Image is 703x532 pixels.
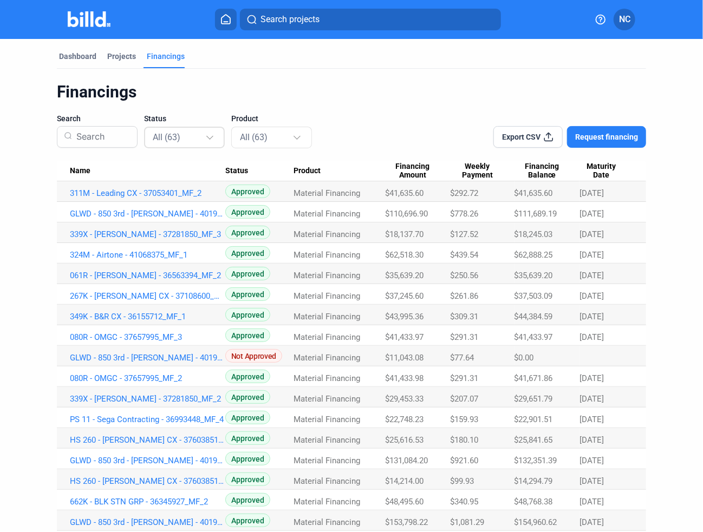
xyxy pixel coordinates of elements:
span: $41,635.60 [385,188,424,198]
a: 662K - BLK STN GRP - 36345927_MF_2 [70,497,225,507]
span: [DATE] [580,250,604,260]
a: GLWD - 850 3rd - [PERSON_NAME] - 40193008_MF_8 [70,353,225,363]
span: Search projects [261,13,320,26]
span: Approved [225,472,270,486]
span: $29,651.79 [515,394,553,404]
span: Not Approved [225,349,282,363]
span: $0.00 [515,353,534,363]
span: [DATE] [580,209,604,219]
span: $37,503.09 [515,291,553,301]
span: Approved [225,514,270,527]
div: Status [225,166,294,176]
span: Approved [225,205,270,219]
span: [DATE] [580,332,604,342]
button: Request financing [567,126,646,148]
span: $132,351.39 [515,456,557,465]
div: Weekly Payment [450,162,515,180]
span: Material Financing [294,250,360,260]
span: $41,635.60 [515,188,553,198]
button: Export CSV [493,126,563,148]
span: [DATE] [580,394,604,404]
span: [DATE] [580,373,604,383]
span: $921.60 [450,456,478,465]
span: Approved [225,185,270,198]
span: Maturity Date [580,162,623,180]
span: [DATE] [580,188,604,198]
div: Dashboard [59,51,96,62]
a: 339X - [PERSON_NAME] - 37281850_MF_2 [70,394,225,404]
span: [DATE] [580,271,604,280]
span: $11,043.08 [385,353,424,363]
span: Product [231,113,258,124]
span: [DATE] [580,291,604,301]
span: Approved [225,431,270,445]
span: $41,433.98 [385,373,424,383]
span: [DATE] [580,435,604,445]
span: Material Financing [294,188,360,198]
a: 080R - OMGC - 37657995_MF_3 [70,332,225,342]
span: NC [619,13,630,26]
span: Material Financing [294,271,360,280]
span: Approved [225,246,270,260]
span: $43,995.36 [385,312,424,321]
button: Search projects [240,9,501,30]
a: 324M - Airtone - 41068375_MF_1 [70,250,225,260]
span: Material Financing [294,517,360,527]
div: Financings [57,82,646,102]
span: $25,841.65 [515,435,553,445]
span: $153,798.22 [385,517,428,527]
span: Material Financing [294,291,360,301]
span: Approved [225,370,270,383]
span: $77.64 [450,353,474,363]
span: Financing Balance [515,162,570,180]
a: 267K - [PERSON_NAME] CX - 37108600_MF_2 [70,291,225,301]
mat-select-trigger: All (63) [153,132,180,142]
span: Material Financing [294,312,360,321]
span: $62,518.30 [385,250,424,260]
div: Projects [107,51,136,62]
span: $22,901.51 [515,415,553,424]
span: Material Financing [294,435,360,445]
span: Material Financing [294,394,360,404]
div: Product [294,166,385,176]
span: $41,671.86 [515,373,553,383]
span: $48,768.38 [515,497,553,507]
a: GLWD - 850 3rd - [PERSON_NAME] - 40193008_MF_9 [70,209,225,219]
span: Approved [225,267,270,280]
button: NC [614,9,635,30]
span: $29,453.33 [385,394,424,404]
span: Material Financing [294,332,360,342]
span: Approved [225,493,270,507]
mat-select-trigger: All (63) [240,132,268,142]
span: Status [144,113,166,124]
span: Name [70,166,90,176]
span: Material Financing [294,456,360,465]
span: $154,960.62 [515,517,557,527]
span: Material Financing [294,476,360,486]
span: Search [57,113,81,124]
span: Material Financing [294,373,360,383]
span: [DATE] [580,517,604,527]
span: $14,214.00 [385,476,424,486]
span: $48,495.60 [385,497,424,507]
a: GLWD - 850 3rd - [PERSON_NAME] - 40193008_MF_7 [70,456,225,465]
span: Export CSV [503,132,541,142]
span: $111,689.19 [515,209,557,219]
span: $99.93 [450,476,474,486]
span: $37,245.60 [385,291,424,301]
div: Maturity Date [580,162,633,180]
span: $309.31 [450,312,478,321]
span: Approved [225,226,270,239]
span: Material Financing [294,497,360,507]
a: 349K - B&R CX - 36155712_MF_1 [70,312,225,321]
div: Financing Amount [385,162,450,180]
a: 311M - Leading CX - 37053401_MF_2 [70,188,225,198]
span: Product [294,166,321,176]
span: [DATE] [580,312,604,321]
span: $127.52 [450,229,478,239]
a: HS 260 - [PERSON_NAME] CX - 37603851_MF_2 [70,476,225,486]
span: Approved [225,452,270,465]
span: $261.86 [450,291,478,301]
span: Financing Amount [385,162,440,180]
span: $340.95 [450,497,478,507]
